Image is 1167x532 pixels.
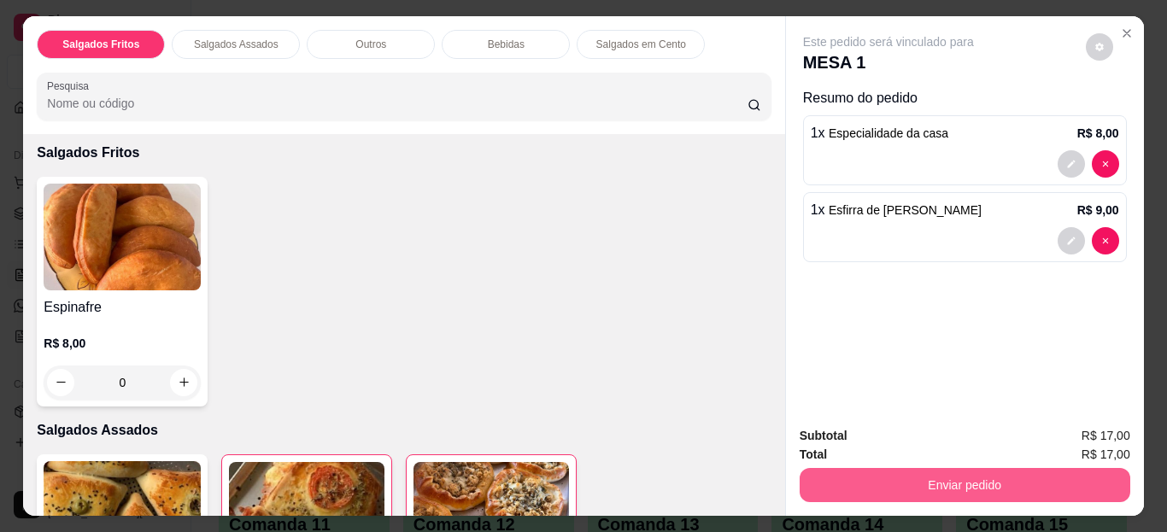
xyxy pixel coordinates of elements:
button: decrease-product-quantity [1092,227,1119,254]
button: decrease-product-quantity [1058,150,1085,178]
p: Este pedido será vinculado para [803,33,974,50]
p: R$ 9,00 [1077,202,1119,219]
span: Esfirra de [PERSON_NAME] [829,203,982,217]
label: Pesquisa [47,79,95,93]
button: decrease-product-quantity [1092,150,1119,178]
button: decrease-product-quantity [47,369,74,396]
p: Outros [355,38,386,51]
p: Salgados Fritos [37,143,771,163]
img: product-image [44,184,201,290]
button: increase-product-quantity [170,369,197,396]
p: 1 x [811,200,982,220]
button: decrease-product-quantity [1058,227,1085,254]
p: Bebidas [488,38,525,51]
span: R$ 17,00 [1082,426,1130,445]
span: Especialidade da casa [829,126,948,140]
input: Pesquisa [47,95,748,112]
button: decrease-product-quantity [1086,33,1113,61]
span: R$ 17,00 [1082,445,1130,464]
p: Salgados Assados [37,420,771,441]
h4: Espinafre [44,297,201,318]
p: 1 x [811,123,948,143]
p: R$ 8,00 [44,335,201,352]
strong: Total [800,447,827,461]
strong: Subtotal [800,429,847,442]
button: Enviar pedido [800,468,1130,502]
p: Salgados em Cento [596,38,686,51]
p: MESA 1 [803,50,974,74]
p: Resumo do pedido [803,88,1127,108]
p: Salgados Fritos [62,38,139,51]
p: Salgados Assados [194,38,279,51]
p: R$ 8,00 [1077,125,1119,142]
button: Close [1113,20,1141,47]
